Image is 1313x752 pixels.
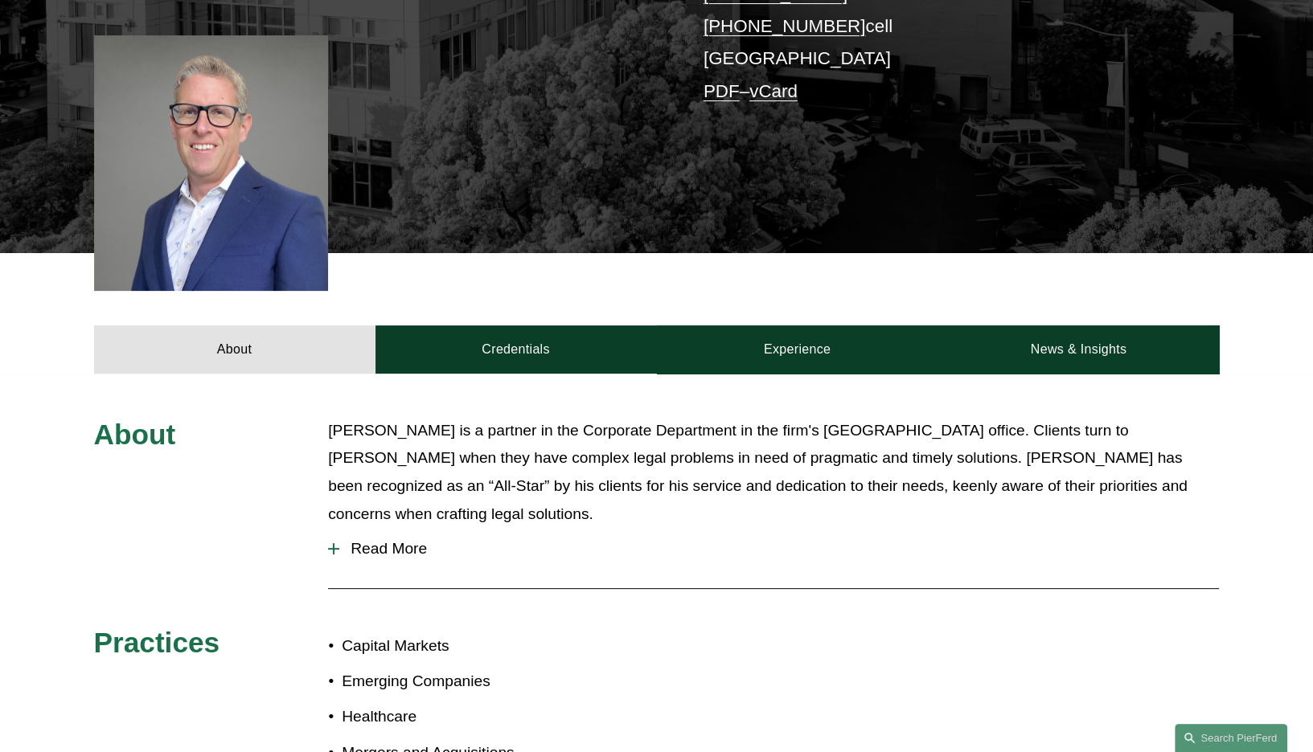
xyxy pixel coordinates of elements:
[342,632,656,660] p: Capital Markets
[328,528,1219,570] button: Read More
[339,540,1219,558] span: Read More
[342,703,656,731] p: Healthcare
[94,325,375,374] a: About
[342,668,656,696] p: Emerging Companies
[94,419,176,450] span: About
[704,16,866,36] a: [PHONE_NUMBER]
[1175,724,1287,752] a: Search this site
[375,325,657,374] a: Credentials
[749,81,798,101] a: vCard
[94,627,220,658] span: Practices
[704,81,740,101] a: PDF
[657,325,938,374] a: Experience
[328,417,1219,528] p: [PERSON_NAME] is a partner in the Corporate Department in the firm's [GEOGRAPHIC_DATA] office. Cl...
[938,325,1219,374] a: News & Insights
